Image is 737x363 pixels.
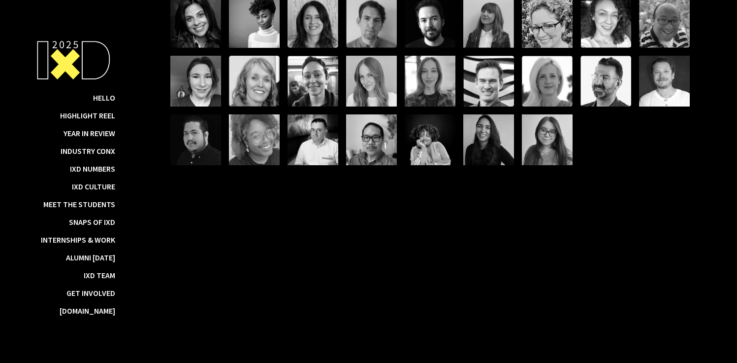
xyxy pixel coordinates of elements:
[60,110,115,120] a: Highlight Reel
[72,181,115,191] a: IxD Culture
[64,128,115,138] a: Year in Review
[61,146,115,156] a: Industry ConX
[84,270,115,280] a: IxD Team
[66,253,115,262] a: Alumni [DATE]
[66,288,115,298] a: Get Involved
[70,164,115,174] a: IxD Numbers
[69,217,115,227] a: Snaps of IxD
[60,306,115,316] a: [DOMAIN_NAME]
[41,235,115,245] a: Internships & Work
[43,199,115,209] a: Meet the Students
[93,93,115,103] a: Hello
